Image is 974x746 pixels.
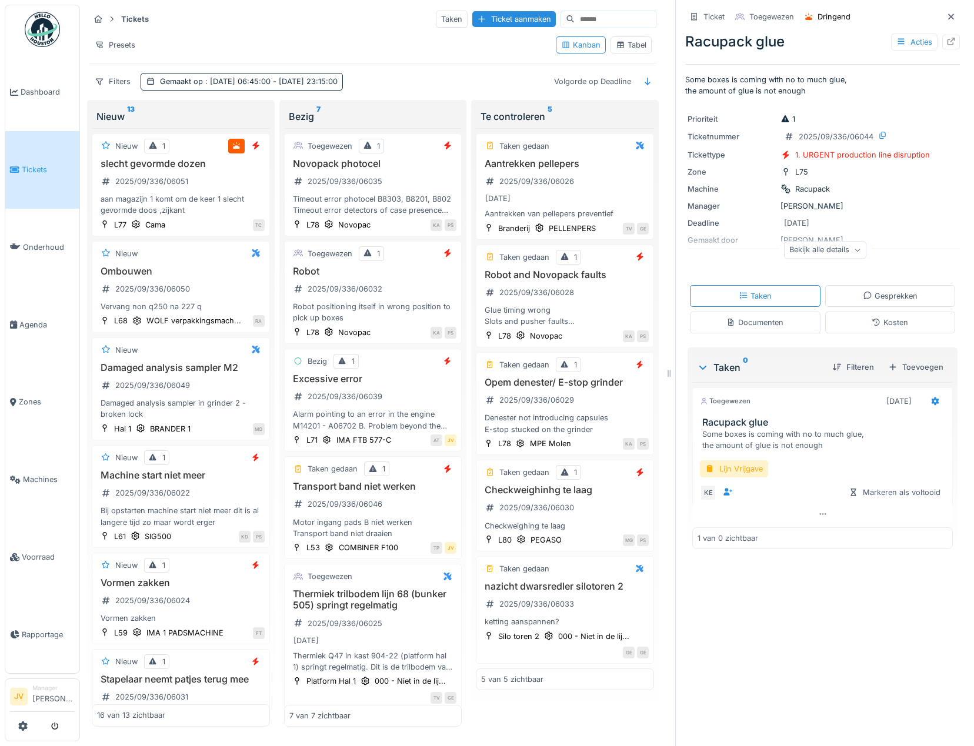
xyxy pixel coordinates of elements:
div: L59 [114,627,128,638]
div: Prioriteit [688,113,776,125]
span: Zones [19,396,75,407]
div: Manager [32,684,75,693]
div: AT [431,434,442,446]
div: L71 [306,434,318,446]
div: Bekijk alle details [784,242,866,259]
div: 2025/09/336/06024 [115,595,190,606]
div: PELLENPERS [549,223,596,234]
div: 2025/09/336/06031 [115,691,188,702]
div: KE [700,484,716,501]
div: 2025/09/336/06044 [799,131,873,142]
div: 2025/09/336/06049 [115,380,190,391]
div: 16 van 13 zichtbaar [97,710,165,721]
div: Alarm pointing to an error in the engine M14201 - A06702 B. Problem beyond the operator's knowled... [289,409,457,431]
div: Volgorde op Deadline [549,73,636,90]
div: Silo toren 2 [498,631,539,642]
div: Taken gedaan [499,359,549,370]
div: PEGASO [531,534,562,546]
div: 1 [162,452,165,463]
div: TV [623,223,635,235]
div: [PERSON_NAME] [688,200,958,212]
div: TC [253,219,265,231]
h3: Thermiek trilbodem lijn 68 (bunker 505) springt regelmatig [289,588,457,611]
div: Hal 1 [114,423,131,434]
a: Voorraad [5,518,79,596]
div: Toevoegen [883,359,948,375]
sup: 7 [316,109,321,123]
div: GE [637,647,649,658]
h3: Damaged analysis sampler M2 [97,362,265,373]
div: Nieuw [115,452,138,463]
h3: Vormen zakken [97,577,265,588]
div: 2025/09/336/06028 [499,287,574,298]
div: Nieuw [115,248,138,259]
p: Some boxes is coming with no to much glue, the amount of glue is not enough [685,74,960,96]
a: Dashboard [5,53,79,131]
div: Ticketnummer [688,131,776,142]
a: Rapportage [5,596,79,673]
h3: Ombouwen [97,266,265,277]
div: Cama [145,219,165,230]
div: Novopac [530,330,562,342]
div: PS [253,531,265,543]
div: Novopac [338,219,371,230]
h3: Opem denester/ E-stop grinder [481,377,649,388]
div: TV [431,692,442,704]
div: Racupack [795,183,830,195]
div: [DATE] [784,218,809,229]
strong: Tickets [116,14,154,25]
img: Badge_color-CXgf-gQk.svg [25,12,60,47]
div: PS [445,327,456,339]
div: Aantrekken van pellepers preventief [481,208,649,219]
div: Dringend [818,11,850,22]
div: 1 [162,140,165,152]
div: Taken [739,290,772,302]
div: [DATE] [886,396,912,407]
div: 1 [377,140,380,152]
div: Filteren [828,359,879,375]
div: Taken gedaan [499,467,549,478]
div: Toegewezen [308,248,352,259]
div: Checkweighing te laag [481,520,649,531]
sup: 13 [127,109,135,123]
a: Onderhoud [5,209,79,286]
div: Filters [89,73,136,90]
div: Te controleren [481,109,649,123]
div: Some boxes is coming with no to much glue, the amount of glue is not enough [702,429,948,451]
div: Toegewezen [749,11,794,22]
div: 2025/09/336/06032 [308,283,382,295]
div: 7 van 7 zichtbaar [289,710,351,721]
div: GE [637,223,649,235]
div: Lijn Vrijgave [700,460,768,477]
div: ketting aanspannen? [481,616,649,627]
div: KA [431,219,442,231]
div: 1 [780,113,795,125]
div: Platform Hal 1 [306,675,356,687]
div: MG [623,534,635,546]
sup: 5 [548,109,552,123]
h3: Transport band niet werken [289,481,457,492]
h3: Excessive error [289,373,457,384]
div: 2025/09/336/06050 [115,283,190,295]
div: 1 [574,252,577,263]
div: L68 [114,315,128,326]
div: 1 [382,463,385,474]
div: TP [431,542,442,554]
h3: Novopack photocel [289,158,457,169]
div: Taken gedaan [499,140,549,152]
div: JV [445,542,456,554]
div: 1. URGENT production line disruption [795,149,930,160]
div: Presets [89,36,141,53]
div: 5 van 5 zichtbaar [481,674,543,685]
a: Tickets [5,131,79,209]
div: L78 [306,327,319,338]
div: Novopac [338,327,371,338]
div: Bezig [289,109,458,123]
div: Vormen zakken [97,613,265,624]
h3: Aantrekken pellepers [481,158,649,169]
div: 2025/09/336/06029 [499,394,574,406]
div: KA [431,327,442,339]
div: Markeren als voltooid [844,484,945,500]
a: Machines [5,441,79,518]
div: L78 [498,438,511,449]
